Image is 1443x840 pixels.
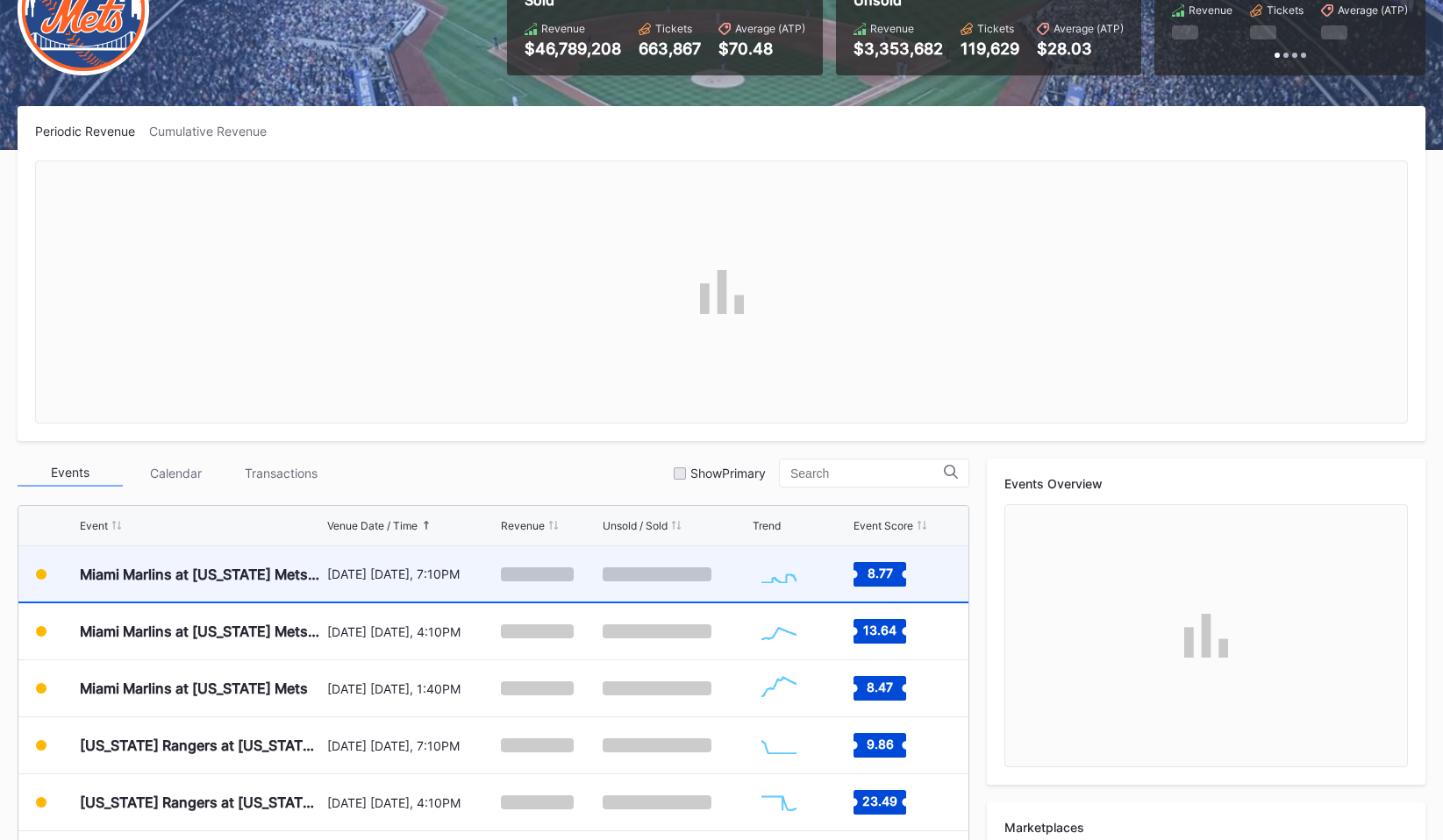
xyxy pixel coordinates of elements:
div: [DATE] [DATE], 7:10PM [327,566,497,581]
div: Average (ATP) [735,22,805,35]
div: Revenue [1189,4,1232,17]
text: 9.86 [867,737,894,751]
div: Revenue [541,22,585,35]
div: [DATE] [DATE], 7:10PM [327,738,497,753]
div: Tickets [977,22,1014,35]
div: Miami Marlins at [US_STATE] Mets ([PERSON_NAME] Giveaway) [80,623,323,640]
div: Event Score [854,519,913,532]
text: 13.64 [863,623,897,637]
div: Unsold / Sold [603,519,668,532]
text: 8.47 [867,680,893,694]
div: Events Overview [1004,476,1408,491]
div: 119,629 [961,39,1019,58]
div: [US_STATE] Rangers at [US_STATE] Mets [80,737,323,754]
div: Revenue [501,519,545,532]
div: $46,789,208 [525,39,621,58]
svg: Chart title [753,552,805,596]
div: Cumulative Revenue [149,124,281,139]
text: 8.77 [868,565,893,580]
div: $28.03 [1037,39,1124,58]
div: [DATE] [DATE], 1:40PM [327,681,497,696]
div: $3,353,682 [854,39,943,58]
div: Show Primary [690,466,766,481]
div: 663,867 [639,39,701,58]
div: Events [18,459,123,487]
svg: Chart title [753,780,805,824]
div: Average (ATP) [1054,22,1124,35]
div: Periodic Revenue [35,124,149,139]
text: 23.49 [862,794,897,808]
div: Miami Marlins at [US_STATE] Mets (Fireworks Night) [80,566,323,583]
div: Miami Marlins at [US_STATE] Mets [80,680,308,697]
svg: Chart title [753,609,805,653]
div: [DATE] [DATE], 4:10PM [327,624,497,639]
div: Revenue [870,22,914,35]
div: [US_STATE] Rangers at [US_STATE] Mets (Mets Alumni Classic/Mrs. Met Taxicab [GEOGRAPHIC_DATA] Giv... [80,794,323,811]
svg: Chart title [753,723,805,767]
div: [DATE] [DATE], 4:10PM [327,795,497,810]
input: Search [790,466,944,481]
svg: Chart title [753,666,805,710]
div: Marketplaces [1004,820,1408,835]
div: Event [80,519,108,532]
div: Tickets [1267,4,1304,17]
div: $70.48 [718,39,805,58]
div: Trend [753,519,781,532]
div: Calendar [123,459,228,487]
div: Venue Date / Time [327,519,418,532]
div: Tickets [655,22,692,35]
div: Transactions [228,459,333,487]
div: Average (ATP) [1338,4,1408,17]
